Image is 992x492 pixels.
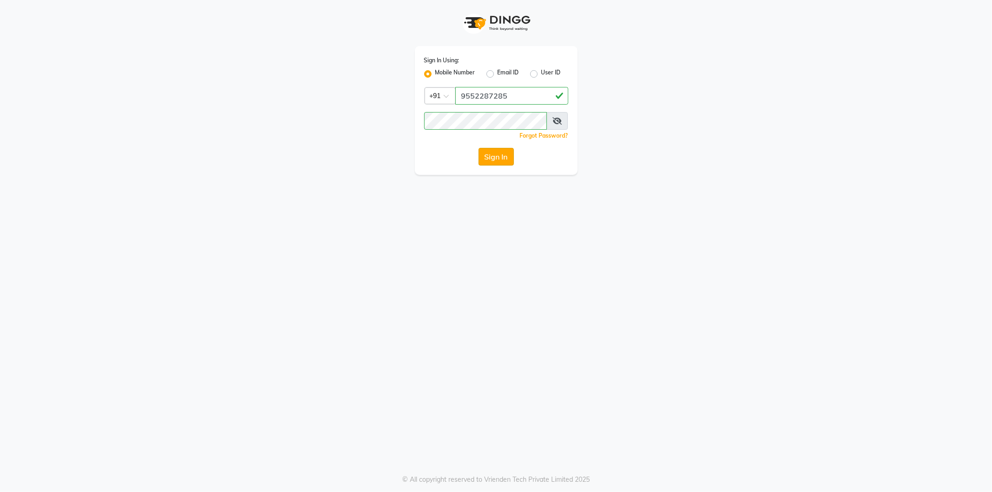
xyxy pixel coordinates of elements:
[435,68,475,80] label: Mobile Number
[498,68,519,80] label: Email ID
[424,112,547,130] input: Username
[459,9,533,37] img: logo1.svg
[479,148,514,166] button: Sign In
[541,68,561,80] label: User ID
[455,87,568,105] input: Username
[424,56,459,65] label: Sign In Using:
[520,132,568,139] a: Forgot Password?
